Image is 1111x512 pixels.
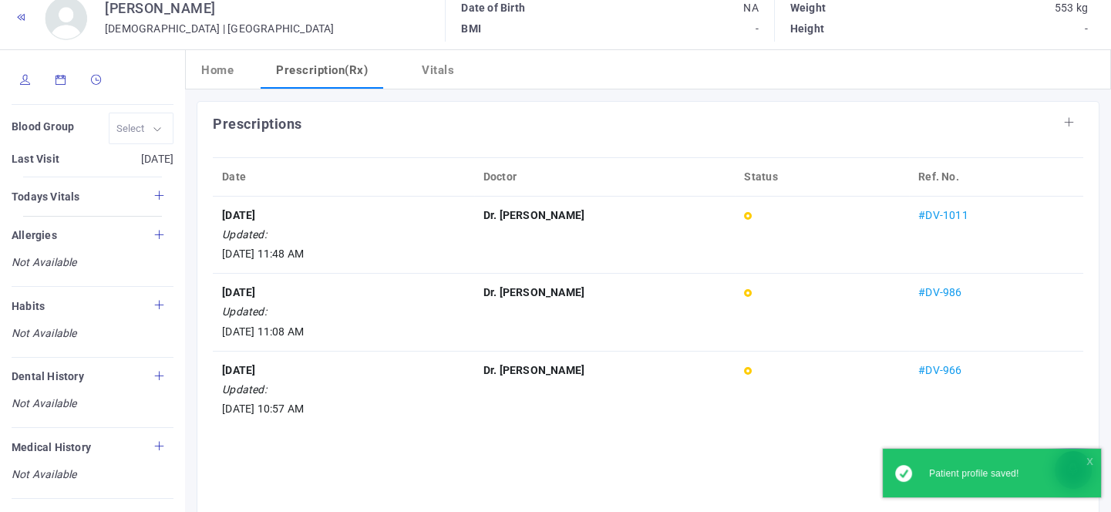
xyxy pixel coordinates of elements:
[213,351,474,428] td: [DATE] 10:57 AM
[222,305,267,318] em: Updated:
[12,120,74,133] b: Blood Group
[201,62,234,79] h5: Home
[213,274,474,352] td: [DATE] 11:08 AM
[461,2,525,14] b: Date of Birth
[12,325,173,342] i: Not Available
[222,286,255,298] b: [DATE]
[483,364,584,376] b: Dr. [PERSON_NAME]
[474,157,736,196] th: Doctor
[222,209,255,221] b: [DATE]
[483,209,584,221] b: Dr. [PERSON_NAME]
[213,116,302,132] b: Prescriptions
[422,62,454,79] h5: Vitals
[735,157,909,196] th: Status
[12,300,45,312] b: Habits
[790,22,824,35] b: Height
[12,370,84,382] b: Dental History
[12,254,173,271] i: Not Available
[213,196,474,274] td: [DATE] 11:48 AM
[12,467,173,483] i: Not Available
[918,361,1074,380] div: #DV-966
[222,228,267,241] em: Updated:
[12,229,57,241] b: Allergies
[222,383,267,396] em: Updated:
[276,62,368,79] h5: Prescription(Rx)
[939,19,1088,39] p: -
[461,22,481,35] b: BMI
[222,364,255,376] b: [DATE]
[12,190,80,203] b: Todays Vitals
[12,153,59,165] b: Last Visit
[929,468,1018,479] span: Patient profile saved!
[610,19,759,39] p: -
[116,120,147,137] input: Select
[213,157,474,196] th: Date
[909,157,1083,196] th: Ref. No.
[12,396,173,412] i: Not Available
[12,441,91,453] b: Medical History
[93,149,173,170] p: [DATE]
[105,19,335,39] p: [DEMOGRAPHIC_DATA] | [GEOGRAPHIC_DATA]
[483,286,584,298] b: Dr. [PERSON_NAME]
[918,283,1074,302] div: #DV-986
[790,2,826,14] b: Weight
[918,206,1074,225] div: #DV-1011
